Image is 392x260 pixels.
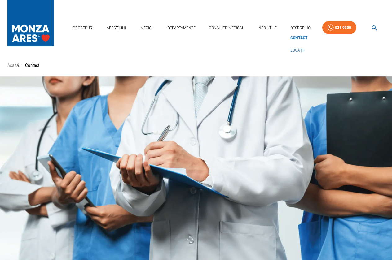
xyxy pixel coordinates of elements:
[288,22,314,34] a: Despre Noi
[322,21,356,34] a: 031 9300
[70,22,96,34] a: Proceduri
[288,32,310,57] nav: secondary mailbox folders
[21,62,23,69] li: ›
[289,45,306,55] a: Locații
[25,62,39,69] p: Contact
[255,22,279,34] a: Info Utile
[137,22,156,34] a: Medici
[7,62,385,69] nav: breadcrumb
[335,24,351,32] div: 031 9300
[7,63,19,68] a: Acasă
[288,44,310,57] div: Locații
[289,33,309,43] a: Contact
[165,22,198,34] a: Departamente
[206,22,247,34] a: Consilier Medical
[104,22,128,34] a: Afecțiuni
[288,32,310,44] div: Contact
